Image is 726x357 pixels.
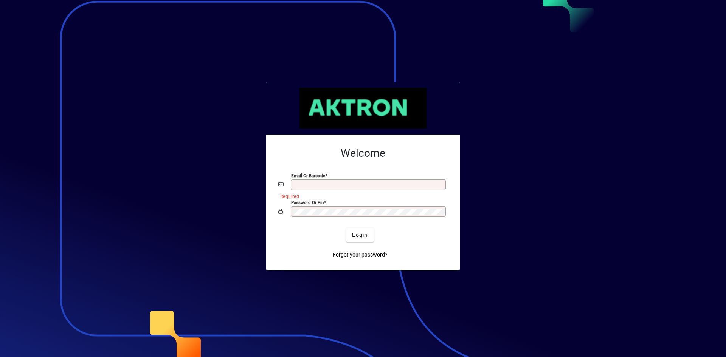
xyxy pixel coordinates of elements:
mat-label: Password or Pin [291,200,324,205]
h2: Welcome [278,147,448,160]
span: Login [352,231,368,239]
button: Login [346,228,374,242]
mat-label: Email or Barcode [291,173,325,178]
a: Forgot your password? [330,248,391,261]
span: Forgot your password? [333,251,388,259]
mat-error: Required [280,192,442,200]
